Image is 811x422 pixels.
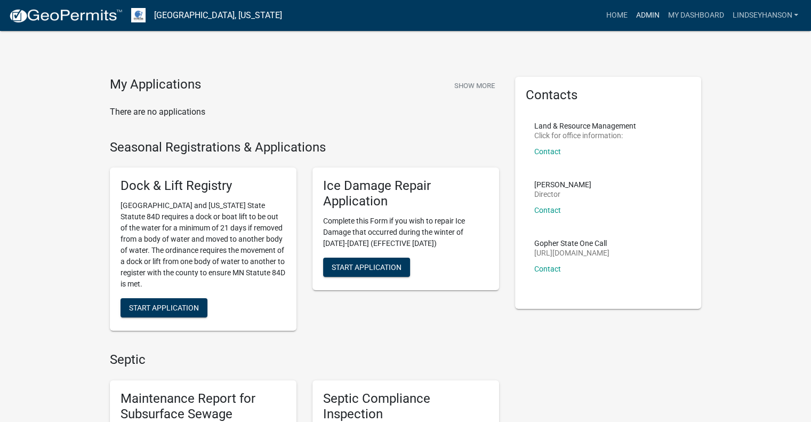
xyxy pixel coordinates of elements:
button: Show More [450,77,499,94]
a: My Dashboard [663,5,728,26]
h4: Septic [110,352,499,368]
h5: Ice Damage Repair Application [323,178,488,209]
h4: My Applications [110,77,201,93]
p: [PERSON_NAME] [534,181,591,188]
p: Director [534,190,591,198]
button: Start Application [121,298,207,317]
img: Otter Tail County, Minnesota [131,8,146,22]
a: Contact [534,206,561,214]
p: Click for office information: [534,132,636,139]
h5: Septic Compliance Inspection [323,391,488,422]
a: Contact [534,265,561,273]
a: Admin [631,5,663,26]
p: [URL][DOMAIN_NAME] [534,249,609,257]
button: Start Application [323,258,410,277]
a: Lindseyhanson [728,5,802,26]
span: Start Application [332,262,402,271]
a: [GEOGRAPHIC_DATA], [US_STATE] [154,6,282,25]
a: Home [601,5,631,26]
p: Land & Resource Management [534,122,636,130]
p: [GEOGRAPHIC_DATA] and [US_STATE] State Statute 84D requires a dock or boat lift to be out of the ... [121,200,286,290]
h5: Contacts [526,87,691,103]
a: Contact [534,147,561,156]
p: Gopher State One Call [534,240,609,247]
p: Complete this Form if you wish to repair Ice Damage that occurred during the winter of [DATE]-[DA... [323,216,488,249]
span: Start Application [129,304,199,312]
h5: Dock & Lift Registry [121,178,286,194]
p: There are no applications [110,106,499,118]
h4: Seasonal Registrations & Applications [110,140,499,155]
